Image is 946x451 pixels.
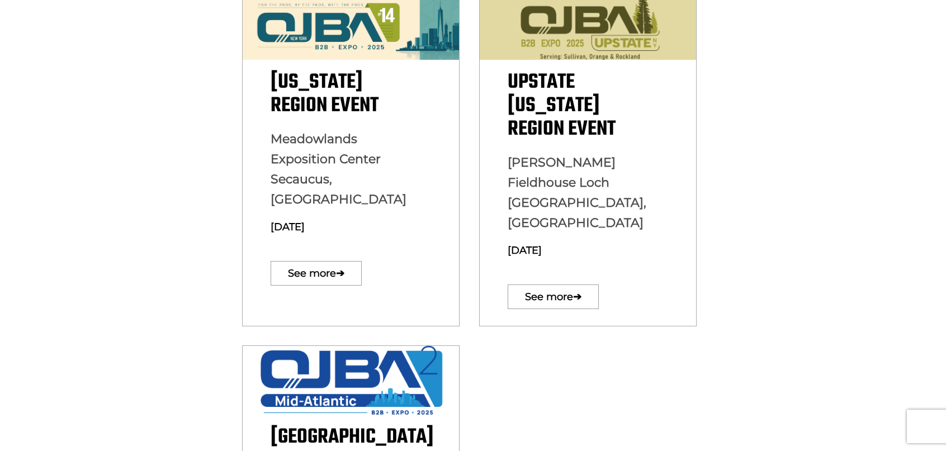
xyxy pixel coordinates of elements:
input: Enter your last name [15,103,204,128]
a: See more➔ [271,261,362,286]
textarea: Type your message and click 'Submit' [15,169,204,335]
span: ➔ [336,256,344,291]
span: [DATE] [508,244,542,257]
input: Enter your email address [15,136,204,161]
span: [PERSON_NAME] Fieldhouse Loch [GEOGRAPHIC_DATA], [GEOGRAPHIC_DATA] [508,155,646,230]
span: Upstate [US_STATE] Region Event [508,67,616,145]
a: See more➔ [508,284,599,309]
div: Minimize live chat window [183,6,210,32]
span: [DATE] [271,221,305,233]
span: Meadowlands Exposition Center Secaucus, [GEOGRAPHIC_DATA] [271,131,406,207]
em: Submit [164,344,203,359]
span: ➔ [573,279,581,315]
div: Leave a message [58,63,188,77]
span: [US_STATE] Region Event [271,67,379,122]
